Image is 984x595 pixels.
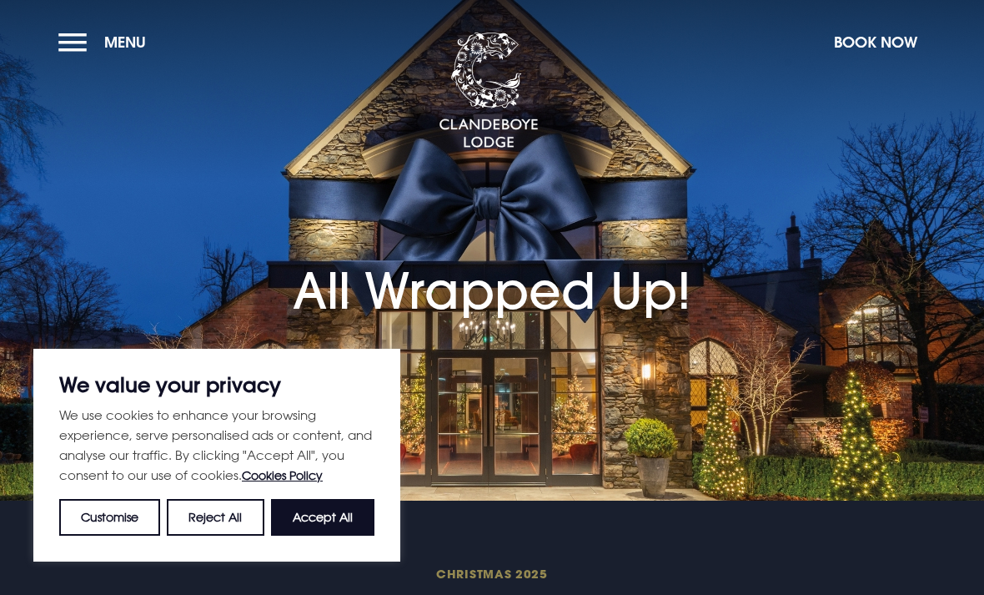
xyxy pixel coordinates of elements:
img: Clandeboye Lodge [439,33,539,149]
p: We value your privacy [59,375,374,395]
div: We value your privacy [33,349,400,562]
span: Christmas 2025 [100,566,883,582]
button: Accept All [271,499,374,536]
span: Menu [104,33,146,52]
h1: All Wrapped Up! [293,189,691,320]
button: Book Now [826,24,926,60]
button: Menu [58,24,154,60]
button: Customise [59,499,160,536]
a: Cookies Policy [242,468,323,482]
p: We use cookies to enhance your browsing experience, serve personalised ads or content, and analys... [59,405,374,486]
button: Reject All [167,499,264,536]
